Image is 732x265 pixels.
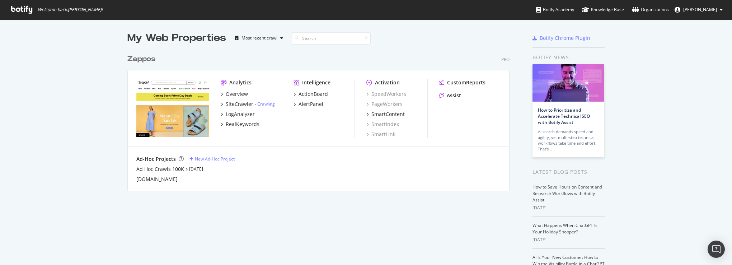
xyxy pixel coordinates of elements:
div: SmartContent [371,111,405,118]
div: Activation [375,79,400,86]
div: Overview [226,90,248,98]
div: Zappos [127,54,155,64]
a: SpeedWorkers [366,90,406,98]
a: Zappos [127,54,158,64]
div: Pro [501,56,510,62]
input: Search [292,32,371,45]
a: SmartLink [366,131,395,138]
div: Intelligence [302,79,330,86]
a: Crawling [257,101,275,107]
span: Robert Avila [683,6,717,13]
img: zappos.com [136,79,209,137]
a: SmartContent [366,111,405,118]
button: Most recent crawl [232,32,286,44]
span: Welcome back, [PERSON_NAME] ! [38,7,103,13]
div: Botify news [532,54,605,61]
a: ActionBoard [294,90,328,98]
a: CustomReports [439,79,485,86]
div: New Ad-Hoc Project [195,156,235,162]
div: RealKeywords [226,121,259,128]
a: How to Prioritize and Accelerate Technical SEO with Botify Assist [538,107,590,125]
a: RealKeywords [221,121,259,128]
div: Most recent crawl [241,36,277,40]
a: LogAnalyzer [221,111,255,118]
a: New Ad-Hoc Project [189,156,235,162]
div: AlertPanel [299,101,323,108]
a: What Happens When ChatGPT Is Your Holiday Shopper? [532,222,597,235]
div: CustomReports [447,79,485,86]
div: Knowledge Base [582,6,624,13]
a: SmartIndex [366,121,399,128]
div: LogAnalyzer [226,111,255,118]
div: SiteCrawler [226,101,253,108]
div: - [255,101,275,107]
div: Analytics [229,79,252,86]
div: grid [127,45,515,191]
a: PageWorkers [366,101,403,108]
div: [DATE] [532,205,605,211]
a: [DOMAIN_NAME] [136,176,178,183]
div: ActionBoard [299,90,328,98]
div: Assist [447,92,461,99]
a: AlertPanel [294,101,323,108]
a: Botify Chrome Plugin [532,34,590,42]
div: [DATE] [532,237,605,243]
div: Organizations [632,6,669,13]
a: Ad Hoc Crawls 100K [136,166,184,173]
button: [PERSON_NAME] [669,4,728,15]
div: Latest Blog Posts [532,168,605,176]
a: Assist [439,92,461,99]
img: How to Prioritize and Accelerate Technical SEO with Botify Assist [532,64,604,102]
div: AI search demands speed and agility, yet multi-step technical workflows take time and effort. Tha... [538,129,599,152]
a: [DATE] [189,166,203,172]
a: SiteCrawler- Crawling [221,101,275,108]
div: Botify Chrome Plugin [540,34,590,42]
a: How to Save Hours on Content and Research Workflows with Botify Assist [532,184,602,203]
div: Ad-Hoc Projects [136,155,176,163]
div: Open Intercom Messenger [708,241,725,258]
a: Overview [221,90,248,98]
div: My Web Properties [127,31,226,45]
div: Botify Academy [536,6,574,13]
